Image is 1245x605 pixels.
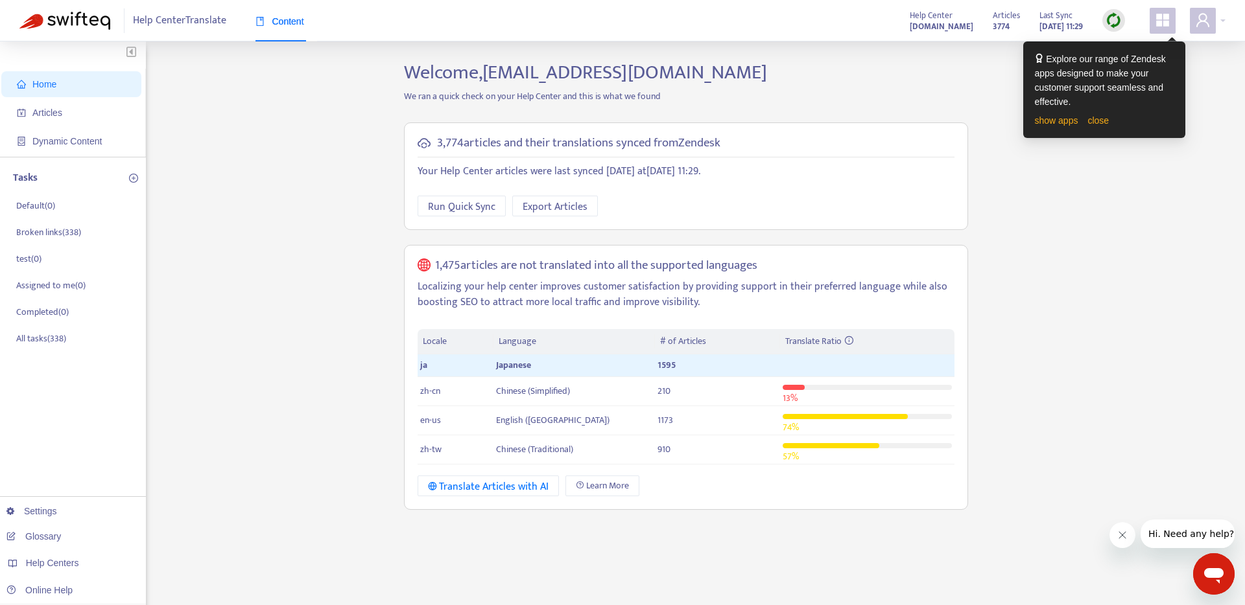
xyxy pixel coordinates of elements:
[17,137,26,146] span: container
[420,358,427,372] span: ja
[418,137,431,150] span: cloud-sync
[255,16,304,27] span: Content
[16,332,66,345] p: All tasks ( 338 )
[783,420,799,435] span: 74 %
[32,79,56,89] span: Home
[658,358,676,372] span: 1595
[418,329,494,354] th: Locale
[26,558,79,568] span: Help Centers
[437,136,720,151] h5: 3,774 articles and their translations synced from Zendesk
[1141,519,1235,548] iframe: 会社からのメッセージ
[435,258,757,273] h5: 1,475 articles are not translated into all the supported languages
[1155,12,1170,28] span: appstore
[16,252,41,266] p: test ( 0 )
[658,383,670,398] span: 210
[658,413,673,428] span: 1173
[428,199,495,215] span: Run Quick Sync
[255,17,265,26] span: book
[785,334,949,348] div: Translate Ratio
[6,506,57,516] a: Settings
[16,305,69,319] p: Completed ( 0 )
[418,164,954,179] p: Your Help Center articles were last synced [DATE] at [DATE] 11:29 .
[993,8,1020,23] span: Articles
[16,225,81,239] p: Broken links ( 338 )
[783,391,798,405] span: 13 %
[1035,52,1174,109] div: Explore our range of Zendesk apps designed to make your customer support seamless and effective.
[658,442,670,457] span: 910
[420,413,441,428] span: en-us
[13,170,38,186] p: Tasks
[1109,522,1135,548] iframe: メッセージを閉じる
[1087,115,1109,126] a: close
[133,8,226,33] span: Help Center Translate
[1106,12,1122,29] img: sync.dc5367851b00ba804db3.png
[418,258,431,273] span: global
[1035,115,1078,126] a: show apps
[1039,19,1083,34] strong: [DATE] 11:29
[655,329,780,354] th: # of Articles
[993,19,1010,34] strong: 3774
[6,585,73,595] a: Online Help
[783,449,799,464] span: 57 %
[129,174,138,183] span: plus-circle
[586,479,629,493] span: Learn More
[1193,553,1235,595] iframe: メッセージングウィンドウを開くボタン
[428,479,549,495] div: Translate Articles with AI
[394,89,978,103] p: We ran a quick check on your Help Center and this is what we found
[512,196,598,216] button: Export Articles
[910,19,973,34] a: [DOMAIN_NAME]
[523,199,587,215] span: Export Articles
[496,413,610,428] span: English ([GEOGRAPHIC_DATA])
[1039,8,1073,23] span: Last Sync
[418,475,560,496] button: Translate Articles with AI
[16,279,86,292] p: Assigned to me ( 0 )
[6,531,61,542] a: Glossary
[1195,12,1211,28] span: user
[493,329,654,354] th: Language
[496,442,573,457] span: Chinese (Traditional)
[17,108,26,117] span: account-book
[418,196,506,216] button: Run Quick Sync
[404,56,767,89] span: Welcome, [EMAIL_ADDRESS][DOMAIN_NAME]
[910,8,953,23] span: Help Center
[418,279,954,310] p: Localizing your help center improves customer satisfaction by providing support in their preferre...
[420,442,442,457] span: zh-tw
[19,12,110,30] img: Swifteq
[16,199,55,212] p: Default ( 0 )
[32,136,102,146] span: Dynamic Content
[496,383,570,398] span: Chinese (Simplified)
[565,475,639,496] a: Learn More
[17,80,26,89] span: home
[420,383,440,398] span: zh-cn
[32,108,62,118] span: Articles
[496,358,531,372] span: Japanese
